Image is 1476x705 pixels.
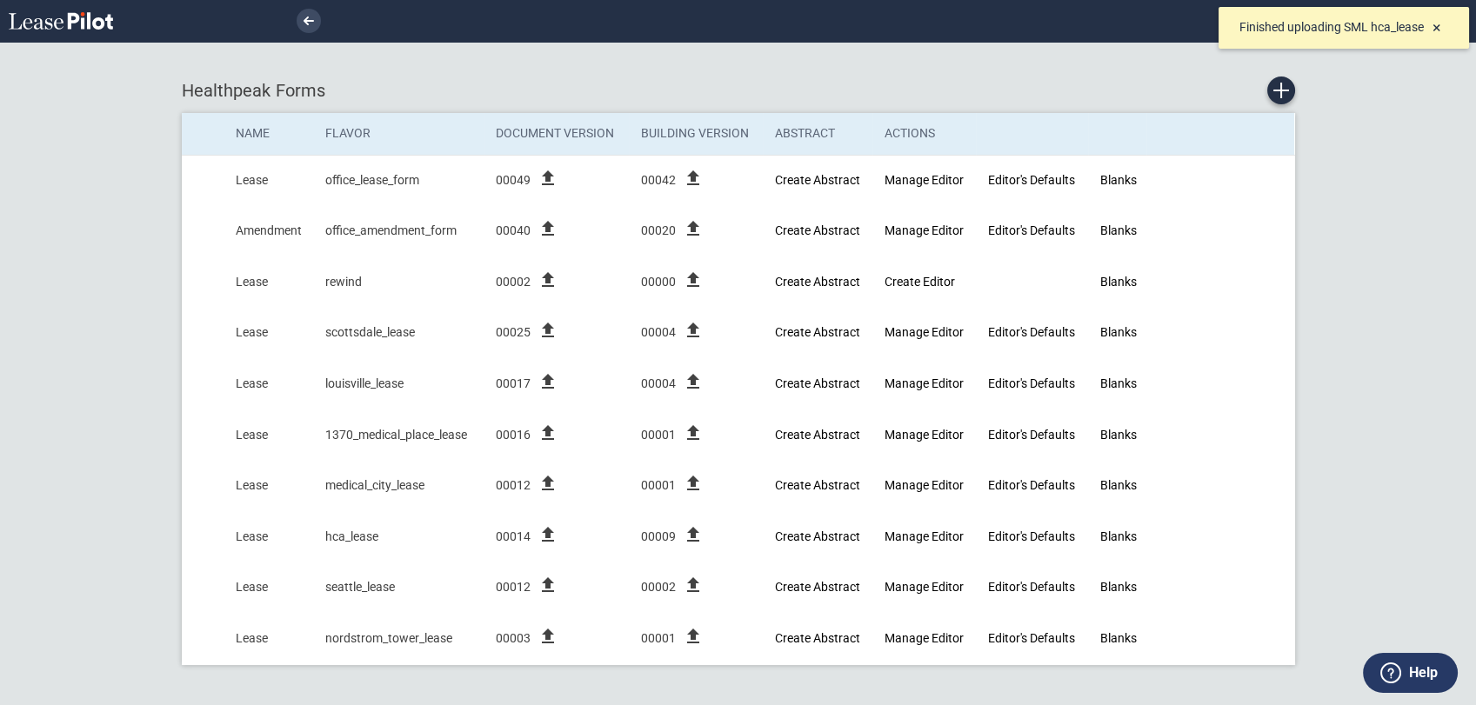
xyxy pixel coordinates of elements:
[683,584,704,598] label: file_upload
[683,279,704,293] label: file_upload
[988,529,1075,543] a: Editor's Defaults
[683,168,704,189] i: file_upload
[313,511,484,562] td: hca_lease
[885,376,964,390] a: Manage Editor
[1100,173,1137,187] a: Blanks
[313,206,484,257] td: office_amendment_form
[496,477,531,495] span: 00012
[182,358,1294,409] tr: Created At: 2025-09-26T16:01:50+05:30; Updated At: 2025-09-26T16:03:05+05:30
[1239,19,1424,37] span: Finished uploading SML hca_lease
[683,626,704,647] i: file_upload
[496,324,531,342] span: 00025
[496,630,531,648] span: 00003
[641,630,676,648] span: 00001
[683,371,704,392] i: file_upload
[885,275,955,289] a: Create Editor
[988,173,1075,187] a: Editor's Defaults
[683,432,704,446] label: file_upload
[885,631,964,645] a: Manage Editor
[1100,275,1137,289] a: Blanks
[182,155,1294,206] tr: Created At: 2025-09-26T17:23:34+05:30; Updated At: 2025-09-26T17:25:08+05:30
[988,631,1075,645] a: Editor's Defaults
[775,478,860,492] a: Create new Abstract
[313,562,484,614] td: seattle_lease
[484,113,629,155] th: Document Version
[885,173,964,187] a: Manage Editor
[538,524,558,545] i: file_upload
[538,218,558,239] i: file_upload
[182,308,1294,359] tr: Created At: 2025-09-26T17:50:21+05:30; Updated At: 2025-09-26T17:51:45+05:30
[313,155,484,206] td: office_lease_form
[1409,662,1438,684] label: Help
[641,223,676,240] span: 00020
[641,529,676,546] span: 00009
[538,626,558,647] i: file_upload
[1433,18,1441,37] span: ×
[538,269,558,290] i: file_upload
[538,534,558,548] label: file_upload
[1267,76,1295,104] a: Create new Form
[538,432,558,446] label: file_upload
[988,428,1075,442] a: Editor's Defaults
[988,376,1075,390] a: Editor's Defaults
[775,529,860,543] a: Create new Abstract
[224,308,313,359] td: Lease
[182,562,1294,614] tr: Created At: 2025-09-12T17:51:27+05:30; Updated At: 2025-09-17T21:34:34+05:30
[775,376,860,390] a: Create new Abstract
[496,223,531,240] span: 00040
[641,172,676,190] span: 00042
[683,218,704,239] i: file_upload
[224,461,313,512] td: Lease
[538,584,558,598] label: file_upload
[641,427,676,444] span: 00001
[641,477,676,495] span: 00001
[1100,529,1137,543] a: Blanks
[775,173,860,187] a: Create new Abstract
[629,113,763,155] th: Building Version
[496,427,531,444] span: 00016
[885,223,964,237] a: Manage Editor
[775,325,860,339] a: Create new Abstract
[988,580,1075,594] a: Editor's Defaults
[683,320,704,341] i: file_upload
[182,206,1294,257] tr: Created At: 2025-09-29T12:13:59+05:30; Updated At: 2025-09-29T12:16:49+05:30
[224,358,313,409] td: Lease
[775,631,860,645] a: Create new Abstract
[775,580,860,594] a: Create new Abstract
[538,371,558,392] i: file_upload
[313,461,484,512] td: medical_city_lease
[224,613,313,664] td: Lease
[538,320,558,341] i: file_upload
[683,473,704,494] i: file_upload
[775,428,860,442] a: Create new Abstract
[885,478,964,492] a: Manage Editor
[683,381,704,395] label: file_upload
[182,461,1294,512] tr: Created At: 2025-09-15T13:51:51+05:30; Updated At: 2025-09-15T13:53:05+05:30
[538,422,558,443] i: file_upload
[496,172,531,190] span: 00049
[313,113,484,155] th: Flavor
[538,381,558,395] label: file_upload
[538,168,558,189] i: file_upload
[775,223,860,237] a: Create new Abstract
[182,256,1294,308] tr: Created At: 2025-01-09T22:57:26+05:30; Updated At: 2025-01-09T22:59:34+05:30
[1363,653,1458,693] button: Help
[683,524,704,545] i: file_upload
[1100,428,1137,442] a: Blanks
[496,274,531,291] span: 00002
[224,409,313,461] td: Lease
[224,206,313,257] td: Amendment
[683,269,704,290] i: file_upload
[988,325,1075,339] a: Editor's Defaults
[538,575,558,595] i: file_upload
[641,376,676,393] span: 00004
[1100,325,1137,339] a: Blanks
[182,76,1295,104] div: Healthpeak Forms
[885,529,964,543] a: Manage Editor
[538,329,558,343] label: file_upload
[1100,376,1137,390] a: Blanks
[885,580,964,594] a: Manage Editor
[1100,478,1137,492] a: Blanks
[538,482,558,496] label: file_upload
[496,376,531,393] span: 00017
